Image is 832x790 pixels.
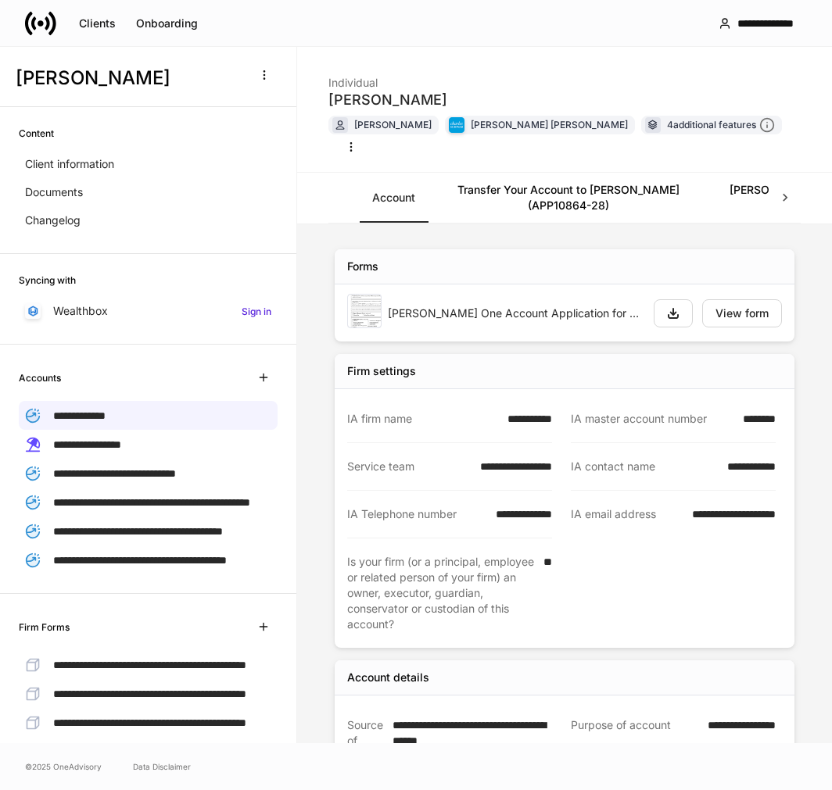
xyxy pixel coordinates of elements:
div: IA email address [571,506,683,523]
a: Transfer Your Account to [PERSON_NAME] (APP10864-28) [428,173,709,223]
div: IA contact name [571,459,718,474]
h3: [PERSON_NAME] [16,66,242,91]
h6: Sign in [242,304,271,319]
div: Purpose of account [571,717,698,765]
p: Changelog [25,213,81,228]
p: Wealthbox [53,303,108,319]
h6: Syncing with [19,273,76,288]
div: Is your firm (or a principal, employee or related person of your firm) an owner, executor, guardi... [347,554,534,632]
a: Data Disclaimer [133,760,191,773]
div: Individual [328,66,447,91]
button: Onboarding [126,11,208,36]
div: 4 additional features [667,117,775,134]
a: Account [360,173,428,223]
button: Clients [69,11,126,36]
a: Client information [19,150,278,178]
p: Documents [25,184,83,200]
button: View form [702,299,782,327]
div: [PERSON_NAME] [PERSON_NAME] [471,117,628,132]
div: IA master account number [571,411,733,427]
div: IA Telephone number [347,506,486,522]
div: Account details [347,670,429,685]
a: WealthboxSign in [19,297,278,325]
div: [PERSON_NAME] [354,117,432,132]
img: charles-schwab-BFYFdbvS.png [449,117,464,133]
div: Source of funds [347,717,383,764]
div: Firm settings [347,363,416,379]
h6: Firm Forms [19,620,70,635]
a: Documents [19,178,278,206]
div: Clients [79,18,116,29]
h6: Content [19,126,54,141]
a: Changelog [19,206,278,234]
div: Service team [347,459,471,474]
div: Onboarding [136,18,198,29]
h6: Accounts [19,370,61,385]
div: IA firm name [347,411,498,427]
div: [PERSON_NAME] One Account Application for Personal Accounts (APP13582-45) [388,306,641,321]
div: [PERSON_NAME] [328,91,447,109]
span: © 2025 OneAdvisory [25,760,102,773]
div: Forms [347,259,378,274]
p: Client information [25,156,114,172]
div: View form [715,308,769,319]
